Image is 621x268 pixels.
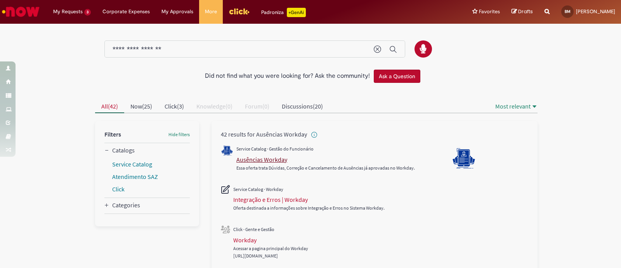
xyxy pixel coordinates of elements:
span: 3 [84,9,91,16]
span: Favorites [479,8,500,16]
a: Drafts [512,8,533,16]
span: Drafts [518,8,533,15]
button: Ask a Question [374,70,420,83]
span: BM [565,9,571,14]
div: Padroniza [261,8,306,17]
span: My Requests [53,8,83,16]
h2: Did not find what you were looking for? Ask the community! [205,73,370,80]
p: +GenAi [287,8,306,17]
img: click_logo_yellow_360x200.png [229,5,250,17]
img: ServiceNow [1,4,41,19]
span: [PERSON_NAME] [576,8,615,15]
span: My Approvals [161,8,193,16]
span: More [205,8,217,16]
span: Corporate Expenses [102,8,150,16]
